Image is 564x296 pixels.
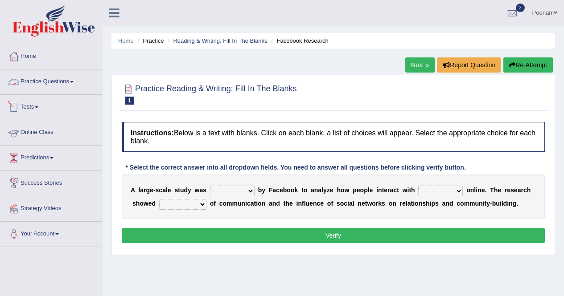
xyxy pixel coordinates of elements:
b: a [272,187,276,194]
b: h [136,200,140,207]
b: a [442,200,446,207]
b: o [210,200,214,207]
b: t [382,187,384,194]
b: m [232,200,237,207]
b: l [321,187,323,194]
span: 1 [125,97,134,105]
b: n [392,200,396,207]
b: s [174,187,178,194]
b: l [474,187,476,194]
b: - [490,200,492,207]
b: r [521,187,523,194]
b: a [269,200,272,207]
b: c [344,200,347,207]
b: a [390,187,394,194]
a: Success Stories [0,171,102,193]
b: u [496,200,500,207]
b: w [144,200,148,207]
b: i [413,200,415,207]
li: Practice [135,36,164,45]
b: t [409,187,411,194]
b: h [494,187,498,194]
b: y [262,187,265,194]
b: c [317,200,320,207]
b: n [509,200,513,207]
b: e [168,187,171,194]
b: s [382,200,385,207]
b: n [378,187,382,194]
b: e [357,187,360,194]
b: e [148,200,152,207]
h2: Practice Reading & Writing: Fill In The Blanks [122,82,297,105]
b: l [406,200,408,207]
b: o [340,200,344,207]
b: d [503,200,507,207]
b: l [166,187,168,194]
b: a [318,187,321,194]
b: o [291,187,295,194]
b: y [323,187,327,194]
b: n [479,200,483,207]
b: k [378,200,382,207]
b: c [276,187,280,194]
div: * Select the correct answer into all dropdown fields. You need to answer all questions before cli... [122,163,469,172]
b: e [507,187,510,194]
a: Practice Questions [0,69,102,92]
b: s [132,200,136,207]
b: h [426,200,430,207]
b: e [482,187,485,194]
b: h [285,200,289,207]
b: A [131,187,135,194]
b: a [311,187,314,194]
b: e [498,187,501,194]
a: Strategy Videos [0,196,102,219]
b: . [516,200,518,207]
b: e [362,200,365,207]
button: Report Question [437,57,501,73]
button: Verify [122,228,545,243]
b: f [331,200,333,207]
b: m [226,200,232,207]
a: Predictions [0,146,102,168]
b: c [393,187,397,194]
b: w [195,187,200,194]
b: k [294,187,298,194]
b: w [345,187,350,194]
b: z [327,187,330,194]
b: l [304,200,306,207]
b: a [251,200,254,207]
b: y [188,187,191,194]
b: e [320,200,324,207]
b: i [500,200,502,207]
b: n [470,187,474,194]
b: o [258,200,262,207]
b: p [431,200,435,207]
b: o [460,200,464,207]
b: y [486,200,490,207]
b: h [527,187,531,194]
b: r [400,200,402,207]
b: o [327,200,331,207]
b: i [376,187,378,194]
b: w [403,187,408,194]
b: a [408,200,411,207]
b: e [514,187,518,194]
b: s [510,187,514,194]
a: Your Account [0,222,102,244]
b: a [518,187,521,194]
b: e [280,187,283,194]
b: a [162,187,166,194]
b: a [140,187,144,194]
b: i [507,200,509,207]
b: o [222,200,226,207]
b: c [219,200,223,207]
b: e [289,200,293,207]
b: . [485,187,486,194]
b: i [476,187,478,194]
b: i [407,187,409,194]
b: i [245,200,247,207]
b: t [301,187,304,194]
b: F [269,187,273,194]
b: p [364,187,368,194]
b: i [296,200,298,207]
